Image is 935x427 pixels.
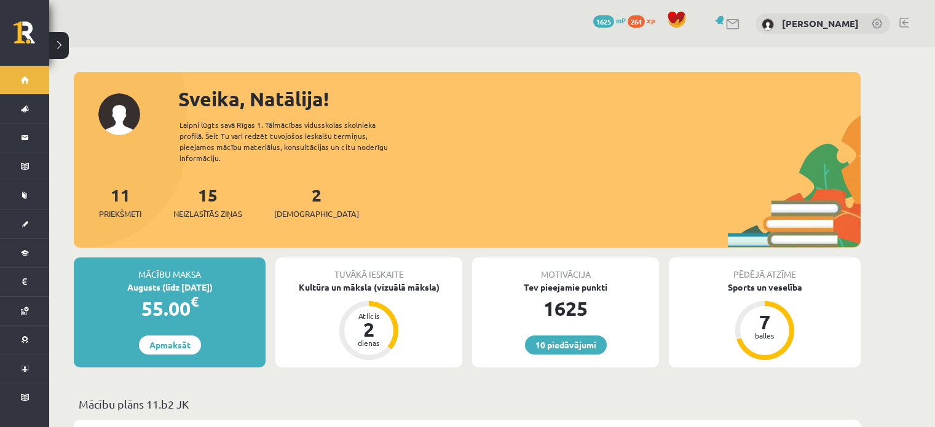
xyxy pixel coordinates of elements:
[74,257,266,281] div: Mācību maksa
[74,281,266,294] div: Augusts (līdz [DATE])
[180,119,409,163] div: Laipni lūgts savā Rīgas 1. Tālmācības vidusskolas skolnieka profilā. Šeit Tu vari redzēt tuvojošo...
[79,396,856,412] p: Mācību plāns 11.b2 JK
[173,184,242,220] a: 15Neizlasītās ziņas
[472,281,659,294] div: Tev pieejamie punkti
[274,184,359,220] a: 2[DEMOGRAPHIC_DATA]
[669,257,861,281] div: Pēdējā atzīme
[616,15,626,25] span: mP
[139,335,201,355] a: Apmaksāt
[669,281,861,294] div: Sports un veselība
[350,319,387,339] div: 2
[762,18,774,31] img: Natālija Leiškalne
[647,15,655,25] span: xp
[99,184,141,220] a: 11Priekšmeti
[593,15,614,28] span: 1625
[628,15,661,25] a: 264 xp
[178,84,861,114] div: Sveika, Natālija!
[350,339,387,347] div: dienas
[74,294,266,323] div: 55.00
[173,208,242,220] span: Neizlasītās ziņas
[782,17,859,29] a: [PERSON_NAME]
[472,294,659,323] div: 1625
[525,335,607,355] a: 10 piedāvājumi
[275,257,462,281] div: Tuvākā ieskaite
[274,208,359,220] span: [DEMOGRAPHIC_DATA]
[191,292,199,310] span: €
[350,312,387,319] div: Atlicis
[472,257,659,281] div: Motivācija
[746,332,783,339] div: balles
[14,22,49,52] a: Rīgas 1. Tālmācības vidusskola
[593,15,626,25] a: 1625 mP
[628,15,645,28] span: 264
[746,312,783,332] div: 7
[275,281,462,362] a: Kultūra un māksla (vizuālā māksla) Atlicis 2 dienas
[99,208,141,220] span: Priekšmeti
[275,281,462,294] div: Kultūra un māksla (vizuālā māksla)
[669,281,861,362] a: Sports un veselība 7 balles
